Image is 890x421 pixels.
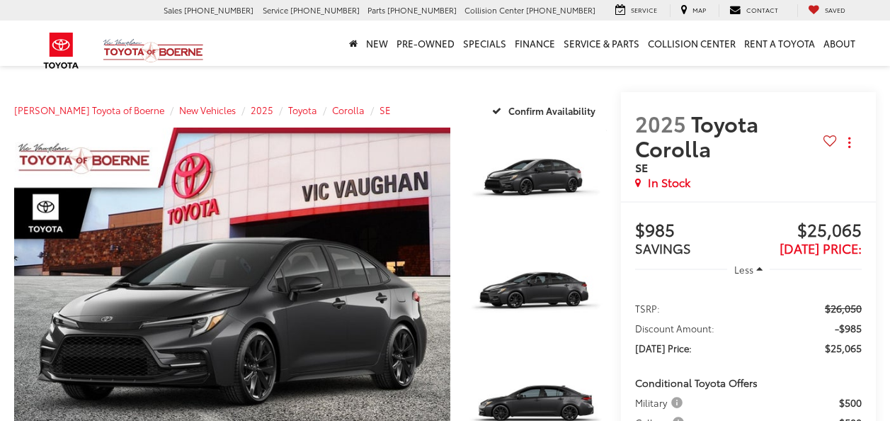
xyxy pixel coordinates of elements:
span: Discount Amount: [635,321,714,335]
span: Military [635,395,685,410]
a: Finance [510,21,559,66]
a: [PERSON_NAME] Toyota of Boerne [14,103,164,116]
a: New Vehicles [179,103,236,116]
img: 2025 Toyota Corolla SE [464,126,608,234]
span: Sales [164,4,182,16]
span: TSRP: [635,301,660,315]
span: Contact [746,5,778,14]
span: $26,050 [825,301,862,315]
span: Map [692,5,706,14]
button: Military [635,395,688,410]
span: Service [631,5,657,14]
a: Pre-Owned [392,21,459,66]
span: Less [734,263,753,276]
span: [PHONE_NUMBER] [184,4,253,16]
span: In Stock [648,174,690,191]
a: Specials [459,21,510,66]
a: Corolla [332,103,365,116]
span: Conditional Toyota Offers [635,376,758,390]
span: dropdown dots [848,137,850,148]
a: New [362,21,392,66]
span: $25,065 [825,341,862,355]
span: Service [263,4,288,16]
span: SE [635,159,648,175]
img: Toyota [35,28,88,74]
span: $985 [635,220,748,242]
a: Rent a Toyota [740,21,819,66]
button: Less [727,257,770,282]
span: [PHONE_NUMBER] [526,4,595,16]
a: 2025 [251,103,273,116]
a: Collision Center [644,21,740,66]
span: SAVINGS [635,239,691,257]
a: Home [345,21,362,66]
span: Parts [367,4,385,16]
span: Toyota Corolla [635,108,758,163]
span: -$985 [835,321,862,335]
span: Saved [825,5,845,14]
span: $25,065 [748,220,862,242]
img: Vic Vaughan Toyota of Boerne [103,38,204,63]
a: Expand Photo 2 [466,241,607,347]
a: Service & Parts: Opens in a new tab [559,21,644,66]
span: [PHONE_NUMBER] [387,4,457,16]
a: SE [380,103,391,116]
img: 2025 Toyota Corolla SE [464,240,608,347]
span: [DATE] Price: [780,239,862,257]
a: Contact [719,4,789,17]
a: Toyota [288,103,317,116]
a: About [819,21,860,66]
a: My Saved Vehicles [797,4,856,17]
a: Expand Photo 1 [466,128,607,233]
span: [PHONE_NUMBER] [290,4,360,16]
a: Map [670,4,717,17]
button: Actions [837,130,862,155]
span: [DATE] Price: [635,341,692,355]
span: Confirm Availability [508,104,595,117]
span: Collision Center [464,4,524,16]
a: Service [605,4,668,17]
button: Confirm Availability [484,98,607,123]
span: $500 [839,395,862,410]
span: 2025 [635,108,686,138]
